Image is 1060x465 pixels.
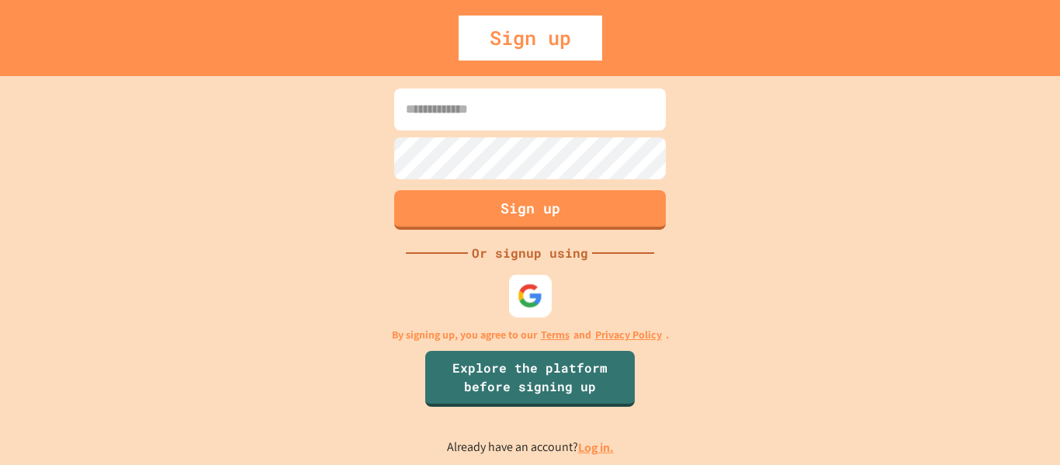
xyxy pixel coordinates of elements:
img: google-icon.svg [518,283,543,308]
p: Already have an account? [447,438,614,457]
a: Log in. [578,439,614,456]
div: Or signup using [468,244,592,262]
a: Explore the platform before signing up [425,351,635,407]
p: By signing up, you agree to our and . [392,327,669,343]
div: Sign up [459,16,602,61]
a: Privacy Policy [595,327,662,343]
a: Terms [541,327,570,343]
button: Sign up [394,190,666,230]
